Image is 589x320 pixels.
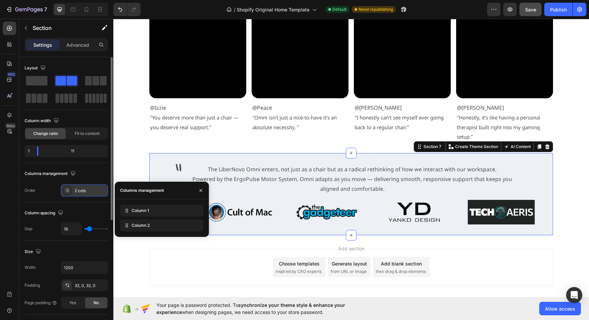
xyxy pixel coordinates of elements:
[37,146,69,173] p: "
[156,302,345,315] span: synchronize your theme style & enhance your experience
[180,181,247,206] img: Frame_1410098651_2845af02-525b-48a6-b666-157aa87c4450.png
[75,188,106,194] div: 2 cols
[550,6,567,13] div: Publish
[309,125,329,131] div: Section 7
[525,7,536,12] span: Save
[241,84,337,94] p: @[PERSON_NAME]
[162,250,208,256] span: inspired by CRO experts
[237,6,309,13] span: Shopify Original Home Template
[75,146,403,155] p: The LiberNovo Omni enters, not just as a chair but as a radical rethinking of how we interact wit...
[25,64,47,73] div: Layout
[139,95,223,112] span: "Omni isn't just a nice-to-have it's an absolute necessity. "
[113,3,141,16] div: Undo/Redo
[44,5,47,13] p: 7
[25,226,32,232] div: Gap
[342,125,385,131] p: Create Theme Section
[6,72,16,77] div: 450
[25,300,57,306] div: Page padding
[26,146,32,156] div: 1
[343,84,439,94] p: @[PERSON_NAME]
[234,6,235,13] span: /
[66,41,89,48] p: Advanced
[5,123,16,129] div: Beta
[25,169,77,178] div: Columns management
[359,6,393,12] span: Need republishing
[75,155,403,175] p: Powered by the ErgoPulse Motor System, Omni adapts as you move — delivering smooth, responsive su...
[566,287,582,303] div: Open Intercom Messenger
[3,3,50,16] button: 7
[25,247,42,256] div: Size
[544,3,573,16] button: Publish
[120,187,164,193] div: Columns management
[33,131,58,137] span: Change ratio
[156,301,371,316] span: Your page is password protected. To when designing pages, we need access to your store password.
[94,300,99,306] span: No
[389,124,419,132] button: AI Content
[75,283,106,289] div: 32, 0, 32, 0
[33,24,88,32] p: Section
[132,208,149,214] span: Column 1
[132,222,150,228] span: Column 2
[33,41,52,48] p: Settings
[267,181,334,206] img: Frame_1410098652_f496ad66-0b0a-4e68-b0a3-ba31782db245.png
[217,250,253,256] span: from URL or image
[165,241,206,248] div: Choose templates
[267,241,308,248] div: Add blank section
[75,131,100,137] span: Fit to content
[355,181,421,206] img: Frame_1410098653_0cd8a66e-6ace-45d4-b069-4a4c5f2e64ac.jpg
[69,300,76,306] span: Yes
[332,6,346,12] span: Default
[113,19,589,297] iframe: Design area
[545,305,575,312] span: Allow access
[139,84,234,94] p: @Peace
[222,226,254,233] span: Add section
[25,209,65,218] div: Column spacing
[241,95,330,112] span: "I honestly can't see myself ever going back to a regular chair."
[93,181,160,206] img: Frame_1410098650.png
[539,302,581,315] button: Allow access
[61,261,108,274] input: Auto
[343,95,427,121] span: "Honestly, it’s like having a personal therapist built right into my gaming setup.”
[25,116,60,126] div: Column width
[75,145,403,175] div: Rich Text Editor. Editing area: main
[262,250,312,256] span: then drag & drop elements
[44,146,107,156] div: 11
[25,264,36,271] div: Width
[218,241,254,248] div: Generate layout
[25,282,40,288] div: Padding
[519,3,542,16] button: Save
[61,223,81,235] input: Auto
[25,187,36,193] div: Order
